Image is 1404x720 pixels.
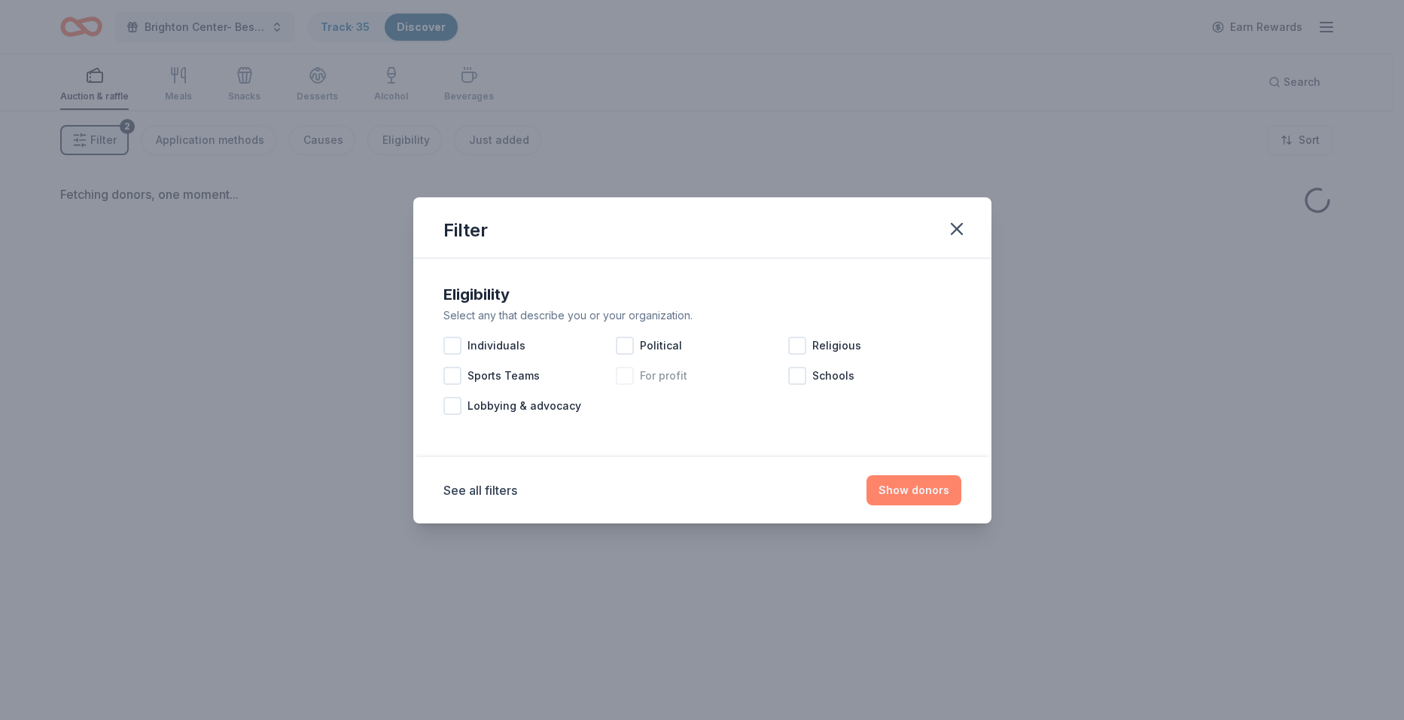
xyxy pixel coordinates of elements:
span: Religious [812,337,861,355]
button: See all filters [443,481,517,499]
div: Eligibility [443,282,961,307]
button: Show donors [866,475,961,505]
span: Political [640,337,682,355]
span: Sports Teams [467,367,540,385]
span: Schools [812,367,854,385]
span: Lobbying & advocacy [467,397,581,415]
div: Select any that describe you or your organization. [443,307,961,325]
span: For profit [640,367,687,385]
span: Individuals [467,337,525,355]
div: Filter [443,218,488,243]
